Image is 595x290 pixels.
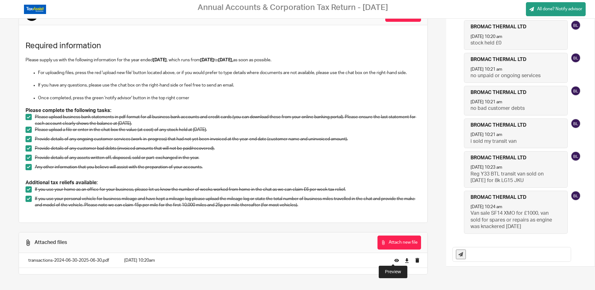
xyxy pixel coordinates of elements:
[471,40,555,46] p: stock held £0
[571,86,581,96] img: svg%3E
[571,53,581,63] img: svg%3E
[35,186,421,193] p: If you use your home as an office for your business, please let us know the number of weeks worke...
[471,204,502,210] p: [DATE] 10:24 am
[153,58,167,62] strong: [DATE]
[471,34,502,40] p: [DATE] 10:20 am
[471,171,555,184] p: Reg Y33 BTL transit van sold on [DATE] for 8k LG15 JKU
[471,155,527,161] h4: BROMAC THERMAL LTD
[26,57,421,63] p: Please supply us with the following information for the year ended , which runs from to as soon a...
[35,239,67,246] div: Attached files
[35,164,421,170] p: Any other information that you believe will assist with the preparation of your accounts.
[471,72,555,79] p: no unpaid or ongoing services
[377,236,421,250] button: Attach new file
[571,119,581,129] img: svg%3E
[35,136,421,142] p: Provide details of any ongoing customer services (work-in-progress) that had not yet been invoice...
[471,66,502,72] p: [DATE] 10:21 am
[218,58,233,62] strong: [DATE],
[24,5,46,14] img: Logo_TaxAssistAccountants_FullColour_RGB.png
[200,58,214,62] strong: [DATE]
[471,132,502,138] p: [DATE] 10:21 am
[471,210,555,230] p: Van sale SF14 XMO for £1000, van sold for spares or repairs as engine was knackered [DATE]
[35,127,421,133] p: Please upload a file or enter in the chat box the value (at cost) of any stock held at [DATE].
[471,99,502,105] p: [DATE] 10:21 am
[571,20,581,30] img: svg%3E
[471,89,527,96] h4: BROMAC THERMAL LTD
[35,155,421,161] p: Provide details of any assets written off, disposed, sold or part-exchanged in the year.
[26,180,98,185] strong: Additional tax reliefs available:
[38,70,421,76] p: For uploading files, press the red 'upload new file' button located above, or if you would prefer...
[38,82,421,88] p: If you have any questions, please use the chat box on the right-hand side or feel free to send an...
[471,164,502,171] p: [DATE] 10:23 am
[405,257,409,264] a: Download
[26,108,111,113] strong: Please complete the following tasks:
[537,6,582,12] span: All done? Notify advisor
[471,56,527,63] h4: BROMAC THERMAL LTD
[38,95,421,101] p: Once completed, press the green 'notify advisor' button in the top right corner
[471,138,555,145] p: i sold my transit van
[35,145,421,152] p: Provide details of any customer bad debts (invoiced amounts that will not be paid/recovered).
[26,41,421,51] h1: Required information
[571,151,581,161] img: svg%3E
[471,122,527,129] h4: BROMAC THERMAL LTD
[124,257,385,264] p: [DATE] 10:20am
[571,191,581,201] img: svg%3E
[35,196,421,208] p: If you use your personal vehicle for business mileage and have kept a mileage log please upload t...
[471,194,527,201] h4: BROMAC THERMAL LTD
[471,105,555,112] p: no bad customer debts
[198,3,388,12] h2: Annual Accounts & Corporation Tax Return - [DATE]
[28,257,112,264] p: transactions-2024-06-30-2025-06-30.pdf
[35,114,421,127] p: Please upload business bank statements in pdf format for all business bank accounts and credit ca...
[471,24,527,30] h4: BROMAC THERMAL LTD
[526,2,586,16] a: All done? Notify advisor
